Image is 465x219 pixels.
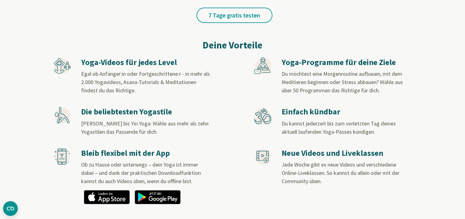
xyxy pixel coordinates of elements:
[282,57,411,67] h3: Yoga-Programme für deine Ziele
[54,38,412,52] h2: Deine Vorteile
[81,70,210,94] span: Egal ob Anfänger:in oder Fortgeschrittene:r - in mehr als 2.000 Yogavideos, Asana-Tutorials & Med...
[81,148,211,158] h3: Bleib flexibel mit der App
[81,161,201,185] span: Ob zu Hause oder unterwegs – dein Yoga ist immer dabei – und dank der praktischen Downloadfunktio...
[197,8,272,23] a: 7 Tage gratis testen
[282,70,403,94] span: Du möchtest eine Morgenroutine aufbauen, mit dem Meditieren beginnen oder Stress abbauen? Wähle a...
[81,120,209,135] span: [PERSON_NAME] bis Yin Yoga: Wähle aus mehr als zehn Yogastilen das Passende für dich.
[3,201,18,216] button: CMP-Widget öffnen
[282,161,400,185] span: Jede Woche gibt es neue Videos und verschiedene Online-Liveklassen. So kannst du allein oder mit ...
[84,190,130,204] img: app_appstore_de.png
[282,107,411,117] h3: Einfach kündbar
[282,148,411,158] h3: Neue Videos und Liveklassen
[135,190,181,204] img: app_googleplay_de.png
[282,120,396,135] span: Du kannst jederzeit bis zum vorletzten Tag deines aktuell laufenden Yoga-Passes kündigen.
[81,57,211,67] h3: Yoga-Videos für jedes Level
[81,107,211,117] h3: Die beliebtesten Yogastile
